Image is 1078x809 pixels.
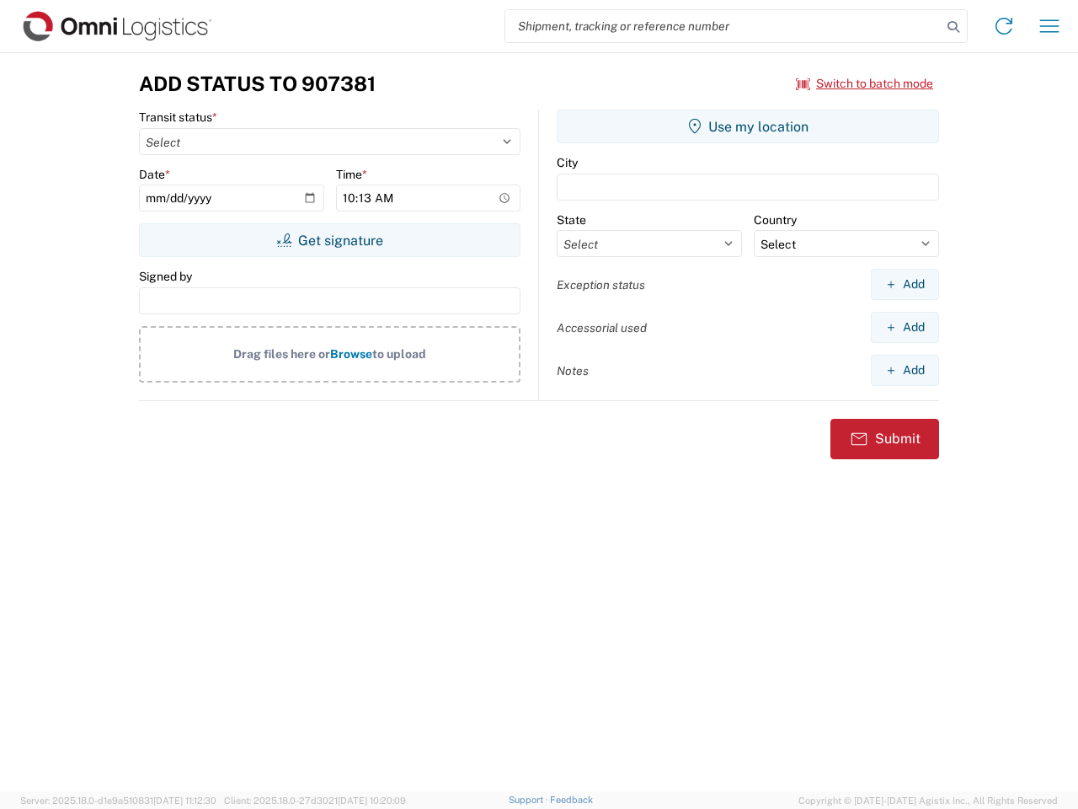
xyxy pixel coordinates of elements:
label: Country [754,212,797,228]
label: Notes [557,363,589,378]
label: Signed by [139,269,192,284]
label: Date [139,167,170,182]
button: Add [871,269,939,300]
span: Copyright © [DATE]-[DATE] Agistix Inc., All Rights Reserved [798,793,1058,808]
button: Switch to batch mode [796,70,933,98]
span: to upload [372,347,426,361]
label: Exception status [557,277,645,292]
label: City [557,155,578,170]
a: Feedback [550,795,593,805]
input: Shipment, tracking or reference number [505,10,942,42]
span: [DATE] 11:12:30 [153,796,216,806]
label: Transit status [139,110,217,125]
span: [DATE] 10:20:09 [338,796,406,806]
span: Drag files here or [233,347,330,361]
button: Add [871,312,939,343]
a: Support [509,795,551,805]
label: Time [336,167,367,182]
label: Accessorial used [557,320,647,335]
button: Submit [830,419,939,459]
button: Get signature [139,223,520,257]
h3: Add Status to 907381 [139,72,376,96]
button: Add [871,355,939,386]
span: Server: 2025.18.0-d1e9a510831 [20,796,216,806]
span: Client: 2025.18.0-27d3021 [224,796,406,806]
label: State [557,212,586,228]
button: Use my location [557,110,939,143]
span: Browse [330,347,372,361]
